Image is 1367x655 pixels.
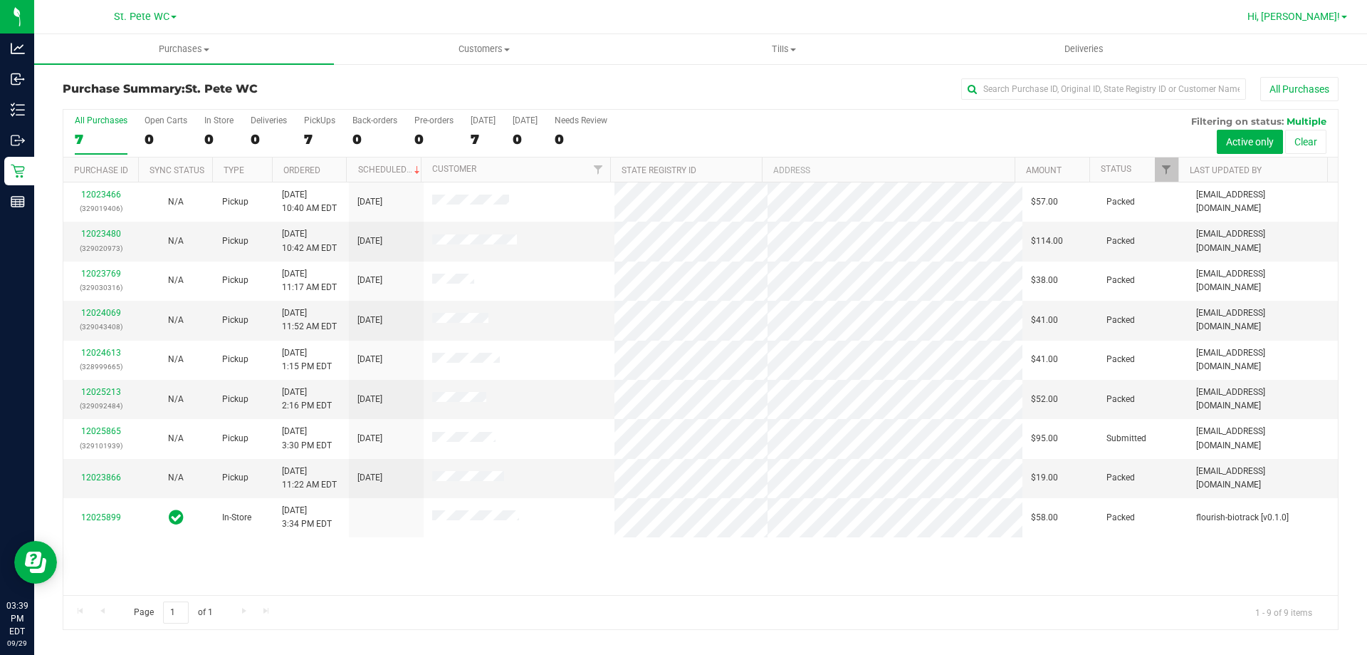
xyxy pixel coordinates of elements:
div: Open Carts [145,115,187,125]
p: (329020973) [72,242,130,255]
span: [EMAIL_ADDRESS][DOMAIN_NAME] [1196,188,1329,215]
span: Multiple [1287,115,1326,127]
div: Back-orders [352,115,397,125]
span: $41.00 [1031,314,1058,327]
span: Pickup [222,234,248,248]
span: [DATE] 3:34 PM EDT [282,504,332,531]
button: N/A [168,234,184,248]
a: Status [1101,164,1131,174]
a: 12025865 [81,426,121,436]
span: Not Applicable [168,236,184,246]
span: [DATE] 10:42 AM EDT [282,227,337,254]
p: (329101939) [72,439,130,453]
div: 0 [352,131,397,148]
span: [EMAIL_ADDRESS][DOMAIN_NAME] [1196,267,1329,294]
span: $19.00 [1031,471,1058,485]
span: [DATE] [357,432,382,445]
inline-svg: Retail [11,164,25,178]
span: $52.00 [1031,393,1058,406]
span: Not Applicable [168,394,184,404]
a: Scheduled [358,165,423,175]
p: (328999665) [72,360,130,373]
span: Purchases [34,43,334,56]
div: 0 [555,131,607,148]
span: Not Applicable [168,354,184,364]
button: N/A [168,314,184,327]
a: Deliveries [934,34,1234,64]
button: N/A [168,353,184,366]
a: Purchases [34,34,334,64]
span: Pickup [222,353,248,366]
div: 0 [145,131,187,148]
button: N/A [168,195,184,209]
div: [DATE] [513,115,538,125]
span: [DATE] 11:22 AM EDT [282,465,337,492]
span: [DATE] 11:52 AM EDT [282,306,337,334]
div: 0 [414,131,454,148]
a: Tills [634,34,933,64]
div: 7 [75,131,127,148]
button: Active only [1217,130,1283,154]
a: 12025213 [81,387,121,397]
div: 7 [471,131,496,148]
span: Not Applicable [168,315,184,325]
span: [EMAIL_ADDRESS][DOMAIN_NAME] [1196,227,1329,254]
p: (329043408) [72,320,130,334]
span: Deliveries [1045,43,1123,56]
a: Purchase ID [74,165,128,175]
span: Submitted [1106,432,1146,445]
a: Customers [334,34,634,64]
span: [DATE] [357,393,382,406]
span: [DATE] [357,471,382,485]
span: Packed [1106,274,1135,287]
div: 7 [304,131,335,148]
span: [DATE] 1:15 PM EDT [282,346,332,373]
button: N/A [168,393,184,406]
a: Filter [587,158,610,182]
span: $58.00 [1031,511,1058,525]
div: [DATE] [471,115,496,125]
div: Needs Review [555,115,607,125]
input: 1 [163,602,189,624]
div: 0 [513,131,538,148]
span: Packed [1106,471,1135,485]
span: In Sync [169,507,184,527]
iframe: Resource center [14,541,57,584]
span: Packed [1106,195,1135,209]
button: Clear [1285,130,1326,154]
span: [DATE] [357,274,382,287]
span: 1 - 9 of 9 items [1244,602,1324,623]
input: Search Purchase ID, Original ID, State Registry ID or Customer Name... [961,78,1246,100]
th: Address [762,158,1015,182]
a: 12023480 [81,229,121,239]
span: Not Applicable [168,473,184,483]
inline-svg: Outbound [11,133,25,148]
span: [EMAIL_ADDRESS][DOMAIN_NAME] [1196,386,1329,413]
p: 03:39 PM EDT [6,599,28,638]
p: (329092484) [72,399,130,413]
span: [EMAIL_ADDRESS][DOMAIN_NAME] [1196,306,1329,334]
a: Type [224,165,244,175]
div: In Store [204,115,234,125]
div: Deliveries [251,115,287,125]
span: In-Store [222,511,251,525]
div: 0 [204,131,234,148]
a: Ordered [283,165,320,175]
span: $57.00 [1031,195,1058,209]
button: All Purchases [1260,77,1339,101]
span: [DATE] [357,195,382,209]
span: Pickup [222,432,248,445]
button: N/A [168,274,184,287]
span: [DATE] 3:30 PM EDT [282,425,332,452]
span: Packed [1106,353,1135,366]
span: Hi, [PERSON_NAME]! [1247,11,1340,22]
a: 12024613 [81,348,121,358]
inline-svg: Inventory [11,103,25,117]
inline-svg: Analytics [11,41,25,56]
a: Last Updated By [1190,165,1262,175]
span: $114.00 [1031,234,1063,248]
span: Not Applicable [168,433,184,443]
div: 0 [251,131,287,148]
a: Filter [1155,158,1178,182]
span: [DATE] 11:17 AM EDT [282,267,337,294]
